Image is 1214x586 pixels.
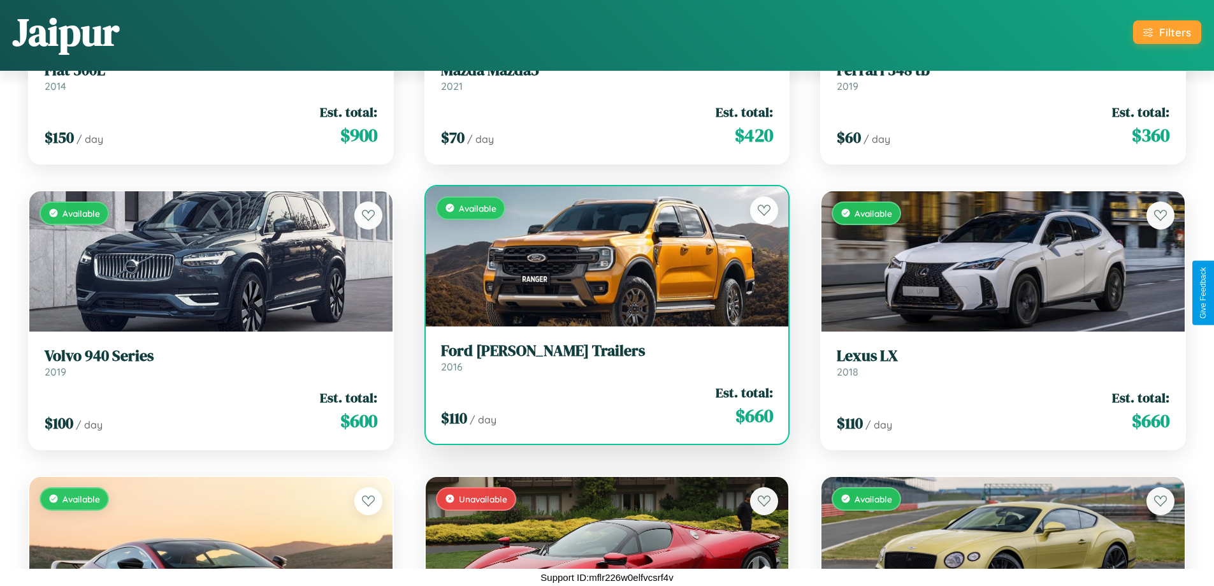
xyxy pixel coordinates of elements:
span: Est. total: [1112,103,1169,121]
span: Est. total: [716,103,773,121]
span: / day [76,418,103,431]
h3: Volvo 940 Series [45,347,377,365]
span: $ 60 [837,127,861,148]
span: $ 420 [735,122,773,148]
h1: Jaipur [13,6,119,58]
span: 2019 [45,365,66,378]
a: Mazda Mazda52021 [441,61,774,92]
span: $ 660 [735,403,773,429]
div: Give Feedback [1199,267,1208,319]
span: $ 110 [441,407,467,429]
span: $ 110 [837,413,863,434]
span: / day [865,418,892,431]
h3: Fiat 500L [45,61,377,80]
span: Available [62,494,100,504]
a: Fiat 500L2014 [45,61,377,92]
p: Support ID: mflr226w0elfvcsrf4v [540,569,673,586]
button: Filters [1133,20,1201,44]
span: / day [864,133,890,145]
a: Lexus LX2018 [837,347,1169,378]
span: Est. total: [320,103,377,121]
span: Est. total: [320,388,377,407]
span: $ 150 [45,127,74,148]
span: $ 660 [1132,408,1169,434]
span: $ 900 [340,122,377,148]
span: Unavailable [459,494,507,504]
h3: Lexus LX [837,347,1169,365]
span: 2016 [441,360,463,373]
h3: Ferrari 348 tb [837,61,1169,80]
h3: Mazda Mazda5 [441,61,774,80]
span: $ 600 [340,408,377,434]
span: Est. total: [716,383,773,402]
span: 2018 [837,365,858,378]
span: Available [855,208,892,219]
span: $ 100 [45,413,73,434]
h3: Ford [PERSON_NAME] Trailers [441,342,774,360]
span: Available [459,203,496,214]
div: Filters [1159,26,1191,39]
span: 2019 [837,80,858,92]
span: Available [855,494,892,504]
span: / day [470,413,496,426]
a: Volvo 940 Series2019 [45,347,377,378]
span: 2021 [441,80,463,92]
span: $ 360 [1132,122,1169,148]
span: 2014 [45,80,66,92]
a: Ferrari 348 tb2019 [837,61,1169,92]
span: Est. total: [1112,388,1169,407]
span: / day [467,133,494,145]
a: Ford [PERSON_NAME] Trailers2016 [441,342,774,373]
span: / day [76,133,103,145]
span: Available [62,208,100,219]
span: $ 70 [441,127,465,148]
